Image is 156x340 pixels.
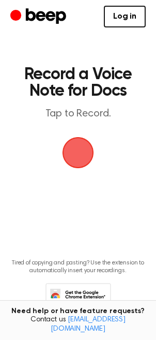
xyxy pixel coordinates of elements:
[8,259,148,275] p: Tired of copying and pasting? Use the extension to automatically insert your recordings.
[6,316,150,334] span: Contact us
[19,66,137,99] h1: Record a Voice Note for Docs
[104,6,146,27] a: Log in
[10,7,69,27] a: Beep
[51,316,126,333] a: [EMAIL_ADDRESS][DOMAIN_NAME]
[19,108,137,121] p: Tap to Record.
[63,137,93,168] img: Beep Logo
